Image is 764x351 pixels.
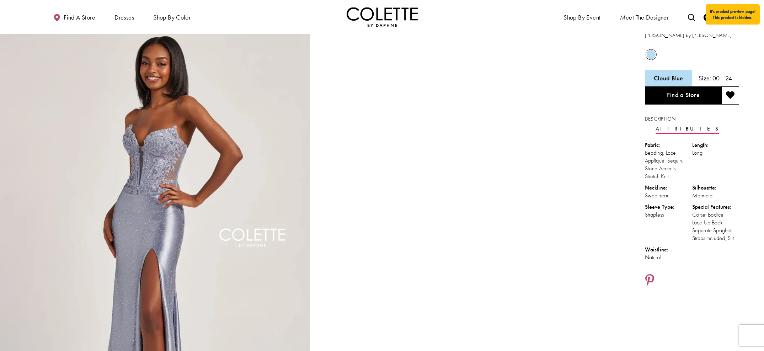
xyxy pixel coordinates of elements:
[692,149,739,157] div: Long
[562,7,602,27] span: Shop By Event
[113,7,136,27] span: Dresses
[64,14,95,21] span: Find a store
[645,211,692,219] div: Strapless
[721,87,739,105] button: Add to wishlist
[645,31,739,39] h3: [PERSON_NAME] by [PERSON_NAME]
[645,184,692,192] div: Neckline:
[692,192,739,200] div: Mermaid
[692,141,739,149] div: Length:
[151,7,192,27] span: Shop by color
[645,48,739,61] div: Product color controls state depends on size chosen
[692,184,739,192] div: Silhouette:
[706,4,760,25] div: It's product preview page! This product is hidden.
[645,246,692,254] div: Waistline:
[645,141,692,149] div: Fabric:
[347,7,418,27] a: Visit Home Page
[656,124,719,134] a: Attributes
[654,75,683,82] h5: Chosen color
[702,7,712,27] a: Check Wishlist
[563,14,600,21] span: Shop By Event
[712,75,732,82] h5: 00 - 24
[645,87,721,105] a: Find a Store
[153,14,191,21] span: Shop by color
[645,274,655,287] a: Share using Pinterest - Opens in new tab
[52,7,97,27] a: Find a store
[645,254,692,261] div: Natural
[645,149,692,180] div: Beading, Lace Appliqué, Sequin, Stone Accents, Stretch Knit
[645,192,692,200] div: Sweetheart
[692,203,739,211] div: Special Features:
[699,74,711,82] span: Size:
[314,15,624,170] video: Style CL6009 Colette by Daphne #1 autoplay loop mute video
[686,7,697,27] a: Toggle search
[114,14,134,21] span: Dresses
[645,203,692,211] div: Sleeve Type:
[645,114,675,124] a: Description
[620,14,669,21] span: Meet the designer
[645,48,657,61] div: Cloud Blue
[618,7,671,27] a: Meet the designer
[347,7,418,27] img: Colette by Daphne
[692,211,739,242] div: Corset Bodice, Lace-Up Back, Separate Spaghetti Straps Included, Slit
